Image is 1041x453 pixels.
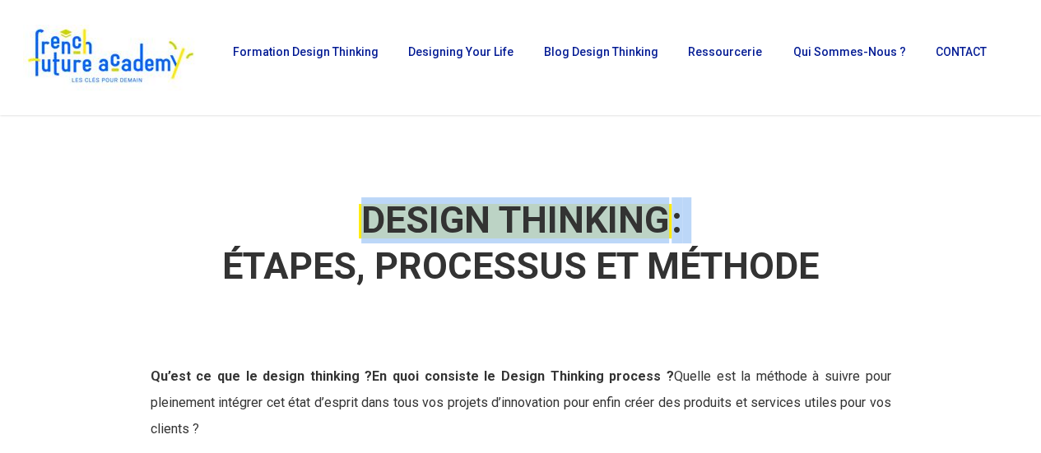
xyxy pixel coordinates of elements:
span: Qui sommes-nous ? [792,45,905,58]
img: French Future Academy [23,25,197,90]
span: Blog Design Thinking [544,45,658,58]
strong: : [359,198,682,242]
a: Designing Your Life [400,46,519,69]
span: Formation Design Thinking [233,45,379,58]
a: Formation Design Thinking [225,46,383,69]
a: Blog Design Thinking [536,46,663,69]
strong: En quoi consiste le Design Thinking process ? [151,368,674,384]
span: Quelle est la méthode à suivre pour pleinement intégrer cet état d’esprit dans tous vos projets d... [151,368,891,437]
span: CONTACT [936,45,987,58]
span: Qu’est ce que le design thinking ? [151,368,373,384]
em: DESIGN THINKING [359,198,672,242]
a: Qui sommes-nous ? [784,46,910,69]
a: Ressourcerie [680,46,768,69]
strong: ÉTAPES, PROCESSUS ET MÉTHODE [222,244,819,288]
span: Designing Your Life [408,45,514,58]
a: CONTACT [927,46,993,69]
span: Ressourcerie [688,45,762,58]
